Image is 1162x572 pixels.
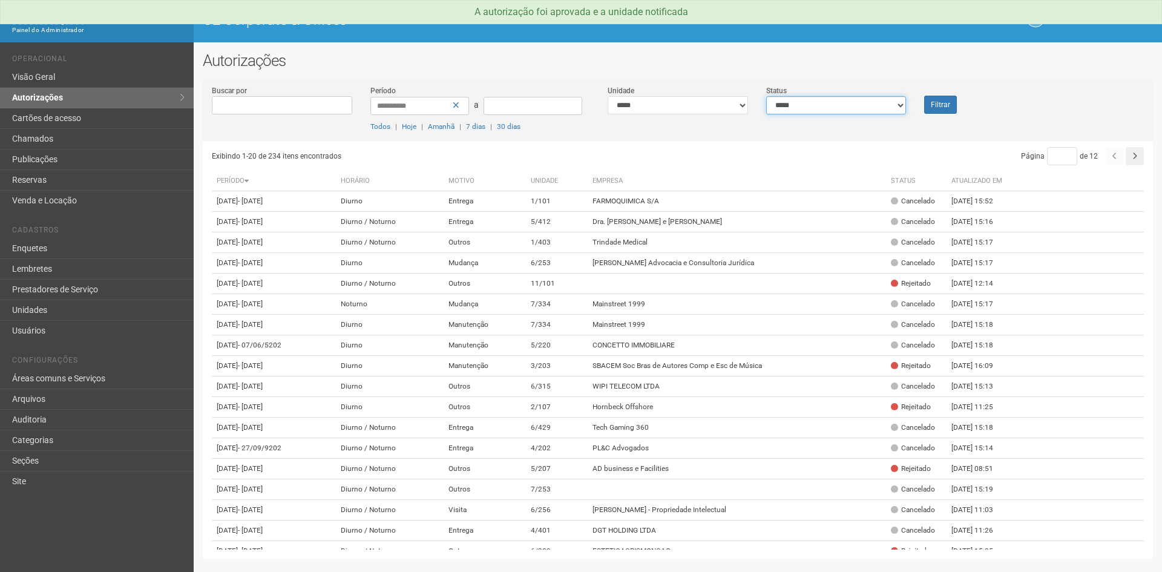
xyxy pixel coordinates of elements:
[336,418,444,438] td: Diurno / Noturno
[588,212,886,232] td: Dra. [PERSON_NAME] e [PERSON_NAME]
[212,191,336,212] td: [DATE]
[526,335,588,356] td: 5/220
[444,479,526,500] td: Outros
[336,232,444,253] td: Diurno / Noturno
[212,500,336,521] td: [DATE]
[402,122,416,131] a: Hoje
[212,212,336,232] td: [DATE]
[238,423,263,432] span: - [DATE]
[212,541,336,562] td: [DATE]
[947,500,1013,521] td: [DATE] 11:03
[238,279,263,288] span: - [DATE]
[526,171,588,191] th: Unidade
[336,397,444,418] td: Diurno
[212,274,336,294] td: [DATE]
[238,547,263,555] span: - [DATE]
[444,212,526,232] td: Entrega
[891,361,931,371] div: Rejeitado
[336,171,444,191] th: Horário
[588,232,886,253] td: Trindade Medical
[444,171,526,191] th: Motivo
[526,191,588,212] td: 1/101
[891,237,935,248] div: Cancelado
[212,356,336,376] td: [DATE]
[444,418,526,438] td: Entrega
[588,335,886,356] td: CONCETTO IMMOBILIARE
[886,171,947,191] th: Status
[891,258,935,268] div: Cancelado
[212,418,336,438] td: [DATE]
[336,521,444,541] td: Diurno / Noturno
[212,232,336,253] td: [DATE]
[466,122,485,131] a: 7 dias
[203,12,669,28] h1: O2 Corporate & Offices
[526,521,588,541] td: 4/401
[526,294,588,315] td: 7/334
[588,315,886,335] td: Mainstreet 1999
[947,274,1013,294] td: [DATE] 12:14
[212,438,336,459] td: [DATE]
[526,315,588,335] td: 7/334
[947,253,1013,274] td: [DATE] 15:17
[212,459,336,479] td: [DATE]
[336,479,444,500] td: Diurno / Noturno
[474,100,479,110] span: a
[891,402,931,412] div: Rejeitado
[444,294,526,315] td: Mudança
[444,438,526,459] td: Entrega
[526,418,588,438] td: 6/429
[336,500,444,521] td: Diurno / Noturno
[588,253,886,274] td: [PERSON_NAME] Advocacia e Consultoria Jurídica
[490,122,492,131] span: |
[212,147,678,165] div: Exibindo 1-20 de 234 itens encontrados
[891,484,935,495] div: Cancelado
[891,464,931,474] div: Rejeitado
[526,500,588,521] td: 6/256
[336,335,444,356] td: Diurno
[526,541,588,562] td: 6/329
[444,521,526,541] td: Entrega
[891,217,935,227] div: Cancelado
[428,122,455,131] a: Amanhã
[212,397,336,418] td: [DATE]
[212,85,247,96] label: Buscar por
[238,526,263,534] span: - [DATE]
[12,54,185,67] li: Operacional
[212,294,336,315] td: [DATE]
[12,226,185,238] li: Cadastros
[588,500,886,521] td: [PERSON_NAME] - Propriedade Intelectual
[238,238,263,246] span: - [DATE]
[1021,152,1098,160] span: Página de 12
[212,521,336,541] td: [DATE]
[588,376,886,397] td: WIPI TELECOM LTDA
[238,485,263,493] span: - [DATE]
[588,294,886,315] td: Mainstreet 1999
[947,376,1013,397] td: [DATE] 15:13
[588,356,886,376] td: SBACEM Soc Bras de Autores Comp e Esc de Música
[526,232,588,253] td: 1/403
[497,122,520,131] a: 30 dias
[444,541,526,562] td: Outros
[12,25,185,36] div: Painel do Administrador
[924,96,957,114] button: Filtrar
[444,315,526,335] td: Manutenção
[238,403,263,411] span: - [DATE]
[336,438,444,459] td: Diurno / Noturno
[766,85,787,96] label: Status
[336,459,444,479] td: Diurno / Noturno
[947,459,1013,479] td: [DATE] 08:51
[336,315,444,335] td: Diurno
[891,340,935,350] div: Cancelado
[526,438,588,459] td: 4/202
[336,191,444,212] td: Diurno
[444,459,526,479] td: Outros
[588,459,886,479] td: AD business e Facilities
[444,232,526,253] td: Outros
[336,274,444,294] td: Diurno / Noturno
[444,335,526,356] td: Manutenção
[891,443,935,453] div: Cancelado
[891,196,935,206] div: Cancelado
[336,356,444,376] td: Diurno
[891,505,935,515] div: Cancelado
[947,438,1013,459] td: [DATE] 15:14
